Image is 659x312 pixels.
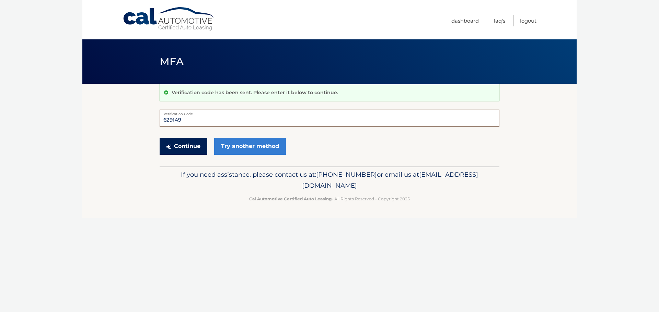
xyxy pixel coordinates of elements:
[164,195,495,202] p: - All Rights Reserved - Copyright 2025
[214,138,286,155] a: Try another method
[249,196,332,201] strong: Cal Automotive Certified Auto Leasing
[164,169,495,191] p: If you need assistance, please contact us at: or email us at
[160,110,499,127] input: Verification Code
[123,7,215,31] a: Cal Automotive
[172,89,338,96] p: Verification code has been sent. Please enter it below to continue.
[302,171,478,189] span: [EMAIL_ADDRESS][DOMAIN_NAME]
[494,15,505,26] a: FAQ's
[520,15,536,26] a: Logout
[160,138,207,155] button: Continue
[160,110,499,115] label: Verification Code
[316,171,377,178] span: [PHONE_NUMBER]
[451,15,479,26] a: Dashboard
[160,55,184,68] span: MFA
